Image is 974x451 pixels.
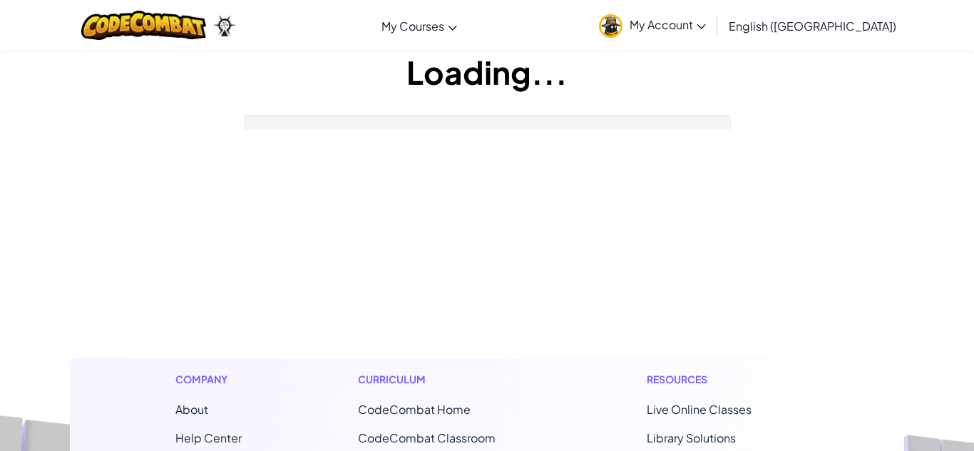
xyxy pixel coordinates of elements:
a: Library Solutions [647,430,736,445]
a: My Account [592,3,713,48]
a: Live Online Classes [647,402,752,417]
a: My Courses [374,6,464,45]
img: avatar [599,14,622,38]
span: My Account [630,17,706,32]
h1: Curriculum [358,372,530,387]
span: My Courses [381,19,444,33]
h1: Company [175,372,242,387]
a: Help Center [175,430,242,445]
span: English ([GEOGRAPHIC_DATA]) [729,19,896,33]
a: About [175,402,208,417]
a: English ([GEOGRAPHIC_DATA]) [722,6,903,45]
a: CodeCombat Classroom [358,430,496,445]
img: CodeCombat logo [81,11,206,40]
h1: Resources [647,372,799,387]
span: CodeCombat Home [358,402,471,417]
img: Ozaria [213,15,236,36]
